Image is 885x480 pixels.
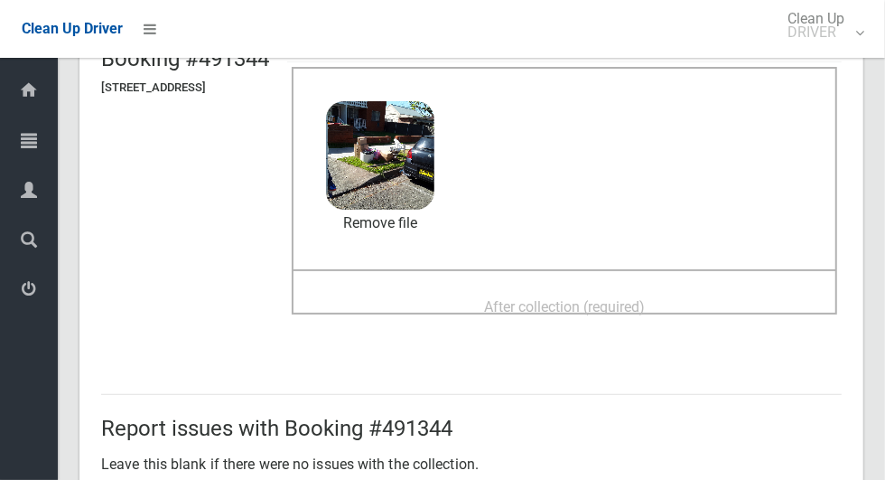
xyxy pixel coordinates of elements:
[101,451,842,478] p: Leave this blank if there were no issues with the collection.
[22,15,123,42] a: Clean Up Driver
[22,20,123,37] span: Clean Up Driver
[484,298,645,315] span: After collection (required)
[326,210,434,237] a: Remove file
[778,12,862,39] span: Clean Up
[101,417,842,440] h2: Report issues with Booking #491344
[101,47,269,71] h2: Booking #491344
[787,25,844,39] small: DRIVER
[101,81,269,94] h5: [STREET_ADDRESS]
